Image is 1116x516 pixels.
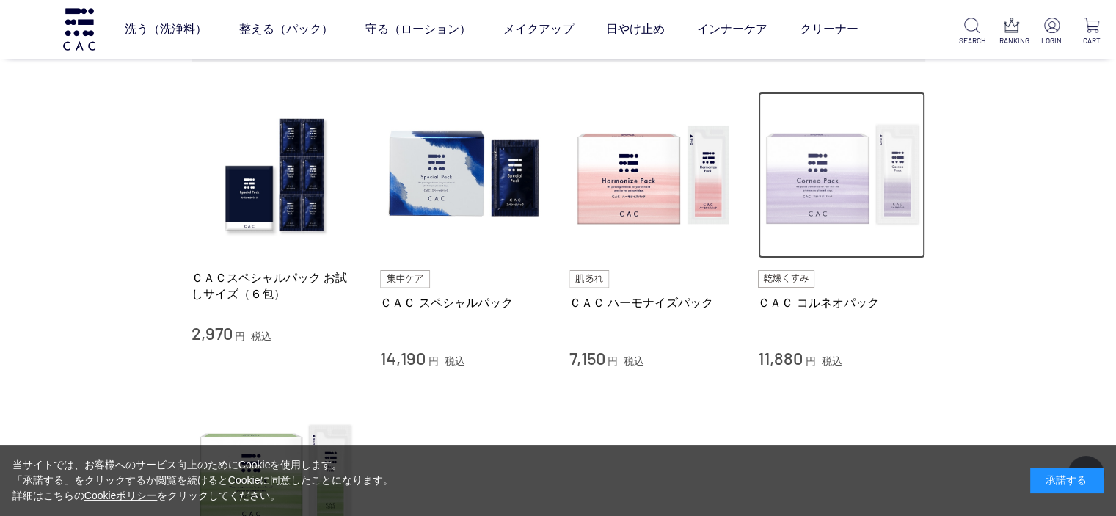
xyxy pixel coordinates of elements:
a: ＣＡＣ ハーモナイズパック [569,295,737,310]
span: 税込 [624,355,644,367]
img: ＣＡＣ スペシャルパック [380,92,547,259]
a: ＣＡＣ コルネオパック [758,295,925,310]
span: 7,150 [569,347,605,368]
a: インナーケア [697,9,767,50]
div: 当サイトでは、お客様へのサービス向上のためにCookieを使用します。 「承諾する」をクリックするか閲覧を続けるとCookieに同意したことになります。 詳細はこちらの をクリックしてください。 [12,457,394,504]
span: 円 [806,355,816,367]
a: 守る（ローション） [365,9,471,50]
span: 14,190 [380,347,426,368]
a: CART [1079,18,1104,46]
a: クリーナー [800,9,858,50]
span: 税込 [822,355,842,367]
a: RANKING [999,18,1025,46]
a: Cookieポリシー [84,490,158,501]
div: 承諾する [1030,468,1104,493]
a: 洗う（洗浄料） [125,9,207,50]
span: 円 [235,330,245,342]
span: 円 [428,355,439,367]
img: ＣＡＣ コルネオパック [758,92,925,259]
img: ＣＡＣスペシャルパック お試しサイズ（６包） [192,92,359,259]
span: 税込 [445,355,465,367]
span: 2,970 [192,322,233,344]
img: logo [61,8,98,50]
a: LOGIN [1039,18,1065,46]
a: ＣＡＣ スペシャルパック [380,295,547,310]
span: 円 [608,355,618,367]
img: 乾燥くすみ [758,270,814,288]
a: ＣＡＣスペシャルパック お試しサイズ（６包） [192,270,359,302]
img: 肌あれ [569,270,609,288]
span: 税込 [251,330,271,342]
p: LOGIN [1039,35,1065,46]
p: SEARCH [959,35,985,46]
a: SEARCH [959,18,985,46]
p: CART [1079,35,1104,46]
a: 日やけ止め [606,9,665,50]
p: RANKING [999,35,1025,46]
img: 集中ケア [380,270,430,288]
span: 11,880 [758,347,803,368]
a: メイクアップ [503,9,574,50]
img: ＣＡＣ ハーモナイズパック [569,92,737,259]
a: 整える（パック） [239,9,333,50]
